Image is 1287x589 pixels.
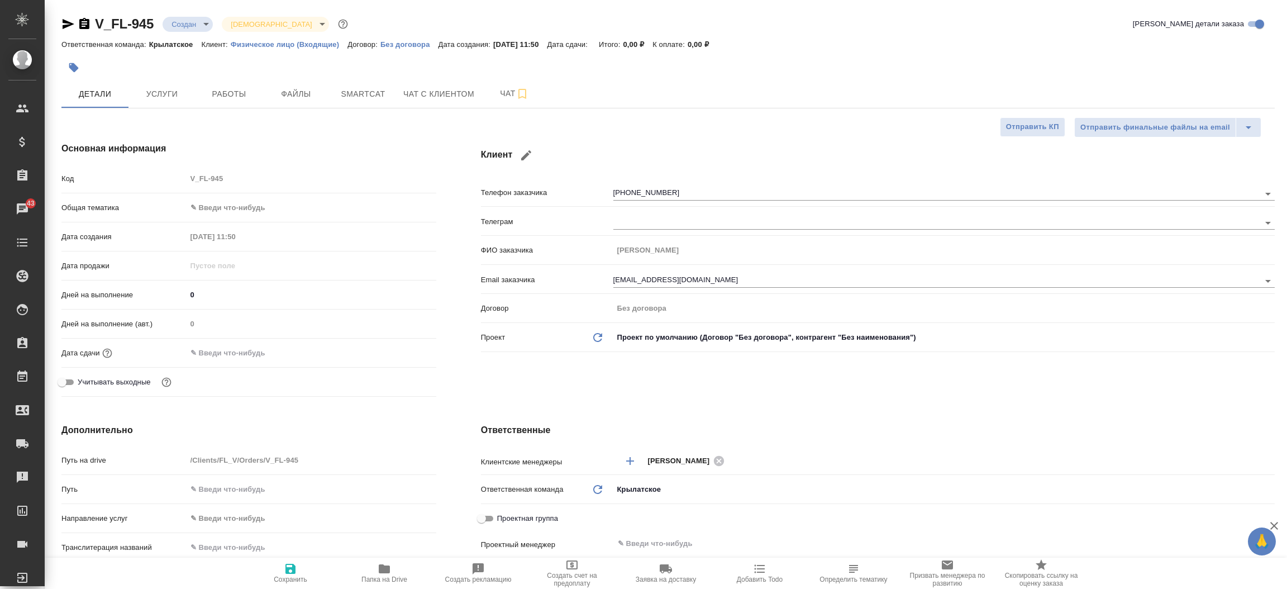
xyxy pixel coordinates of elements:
[1260,273,1276,289] button: Open
[61,202,187,213] p: Общая тематика
[1074,117,1261,137] div: split button
[61,55,86,80] button: Добавить тэг
[187,229,284,245] input: Пустое поле
[481,245,613,256] p: ФИО заказчика
[613,480,1275,499] div: Крылатское
[61,513,187,524] p: Направление услуг
[617,537,1234,550] input: ✎ Введи что-нибудь
[488,87,541,101] span: Чат
[187,170,436,187] input: Пустое поле
[187,258,284,274] input: Пустое поле
[1000,117,1065,137] button: Отправить КП
[187,452,436,468] input: Пустое поле
[481,303,613,314] p: Договор
[403,87,474,101] span: Чат с клиентом
[497,513,558,524] span: Проектная группа
[481,539,613,550] p: Проектный менеджер
[1080,121,1230,134] span: Отправить финальные файлы на email
[547,40,590,49] p: Дата сдачи:
[61,260,187,272] p: Дата продажи
[481,274,613,286] p: Email заказчика
[1133,18,1244,30] span: [PERSON_NAME] детали заказа
[613,242,1275,258] input: Пустое поле
[481,332,506,343] p: Проект
[613,300,1275,316] input: Пустое поле
[3,195,42,223] a: 43
[481,216,613,227] p: Телеграм
[187,539,436,555] input: ✎ Введи что-нибудь
[907,572,988,587] span: Призвать менеджера по развитию
[61,289,187,301] p: Дней на выполнение
[1269,460,1271,462] button: Open
[78,17,91,31] button: Скопировать ссылку
[481,484,564,495] p: Ответственная команда
[438,40,493,49] p: Дата создания:
[617,448,643,474] button: Добавить менеджера
[445,576,512,583] span: Создать рекламацию
[336,87,390,101] span: Smartcat
[347,40,380,49] p: Договор:
[481,424,1275,437] h4: Ответственные
[807,558,900,589] button: Определить тематику
[648,454,728,468] div: [PERSON_NAME]
[713,558,807,589] button: Добавить Todo
[231,40,348,49] p: Физическое лицо (Входящие)
[190,202,423,213] div: ✎ Введи что-нибудь
[61,319,187,330] p: Дней на выполнение (авт.)
[149,40,202,49] p: Крылатское
[1074,117,1236,137] button: Отправить финальные файлы на email
[648,455,717,467] span: [PERSON_NAME]
[481,187,613,198] p: Телефон заказчика
[187,316,436,332] input: Пустое поле
[613,328,1275,347] div: Проект по умолчанию (Договор "Без договора", контрагент "Без наименования")
[1248,528,1276,555] button: 🙏
[61,173,187,184] p: Код
[61,231,187,243] p: Дата создания
[61,40,149,49] p: Ответственная команда:
[380,39,438,49] a: Без договора
[61,484,187,495] p: Путь
[274,576,307,583] span: Сохранить
[599,40,623,49] p: Итого:
[516,87,529,101] svg: Подписаться
[636,576,696,583] span: Заявка на доставку
[737,576,783,583] span: Добавить Todo
[61,455,187,466] p: Путь на drive
[1252,530,1271,553] span: 🙏
[187,481,436,497] input: ✎ Введи что-нибудь
[187,345,284,361] input: ✎ Введи что-нибудь
[61,542,187,553] p: Транслитерация названий
[619,558,713,589] button: Заявка на доставку
[1260,186,1276,202] button: Open
[168,20,199,29] button: Создан
[159,375,174,389] button: Выбери, если сб и вс нужно считать рабочими днями для выполнения заказа.
[95,16,154,31] a: V_FL-945
[202,87,256,101] span: Работы
[20,198,41,209] span: 43
[187,509,436,528] div: ✎ Введи что-нибудь
[61,348,100,359] p: Дата сдачи
[1260,215,1276,231] button: Open
[61,142,436,155] h4: Основная информация
[61,424,436,437] h4: Дополнительно
[819,576,887,583] span: Определить тематику
[187,287,436,303] input: ✎ Введи что-нибудь
[1001,572,1081,587] span: Скопировать ссылку на оценку заказа
[525,558,619,589] button: Создать счет на предоплату
[900,558,994,589] button: Призвать менеджера по развитию
[78,377,151,388] span: Учитывать выходные
[222,17,328,32] div: Создан
[244,558,337,589] button: Сохранить
[135,87,189,101] span: Услуги
[231,39,348,49] a: Физическое лицо (Входящие)
[68,87,122,101] span: Детали
[481,142,1275,169] h4: Клиент
[336,17,350,31] button: Доп статусы указывают на важность/срочность заказа
[187,198,436,217] div: ✎ Введи что-нибудь
[493,40,547,49] p: [DATE] 11:50
[269,87,323,101] span: Файлы
[431,558,525,589] button: Создать рекламацию
[361,576,407,583] span: Папка на Drive
[688,40,717,49] p: 0,00 ₽
[380,40,438,49] p: Без договора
